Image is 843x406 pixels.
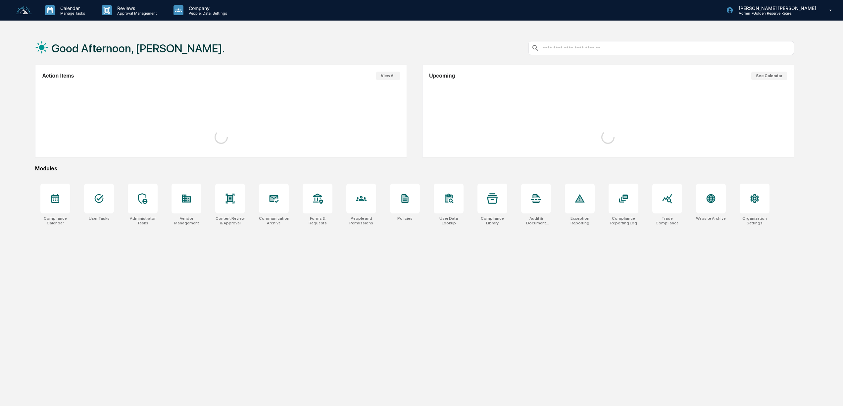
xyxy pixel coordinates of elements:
[172,216,201,225] div: Vendor Management
[397,216,413,221] div: Policies
[652,216,682,225] div: Trade Compliance
[55,5,88,11] p: Calendar
[259,216,289,225] div: Communications Archive
[751,72,787,80] button: See Calendar
[521,216,551,225] div: Audit & Document Logs
[740,216,769,225] div: Organization Settings
[16,6,32,15] img: logo
[733,11,795,16] p: Admin • Golden Reserve Retirement
[40,216,70,225] div: Compliance Calendar
[429,73,455,79] h2: Upcoming
[303,216,332,225] div: Forms & Requests
[346,216,376,225] div: People and Permissions
[35,165,794,172] div: Modules
[42,73,74,79] h2: Action Items
[376,72,400,80] button: View All
[112,5,160,11] p: Reviews
[183,11,230,16] p: People, Data, Settings
[565,216,595,225] div: Exception Reporting
[215,216,245,225] div: Content Review & Approval
[477,216,507,225] div: Compliance Library
[733,5,819,11] p: [PERSON_NAME] [PERSON_NAME]
[112,11,160,16] p: Approval Management
[696,216,726,221] div: Website Archive
[52,42,225,55] h1: Good Afternoon, [PERSON_NAME].
[434,216,464,225] div: User Data Lookup
[55,11,88,16] p: Manage Tasks
[128,216,158,225] div: Administrator Tasks
[609,216,638,225] div: Compliance Reporting Log
[183,5,230,11] p: Company
[89,216,110,221] div: User Tasks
